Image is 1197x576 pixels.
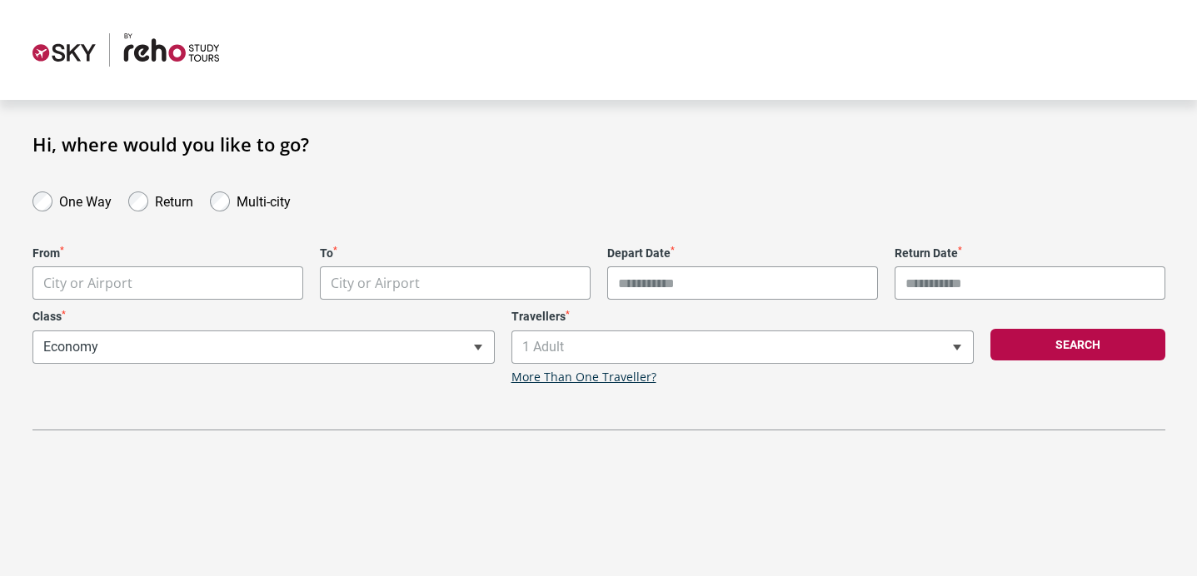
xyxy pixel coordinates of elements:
label: From [32,246,303,261]
h1: Hi, where would you like to go? [32,133,1165,155]
label: Travellers [511,310,974,324]
label: One Way [59,190,112,210]
label: Return Date [895,246,1165,261]
span: 1 Adult [512,331,973,363]
span: Economy [33,331,494,363]
span: 1 Adult [511,330,974,364]
span: City or Airport [32,266,303,300]
span: City or Airport [331,274,420,292]
label: To [320,246,591,261]
label: Return [155,190,193,210]
span: City or Airport [321,267,590,300]
label: Multi-city [237,190,291,210]
label: Depart Date [607,246,878,261]
label: Class [32,310,495,324]
span: Economy [32,330,495,364]
button: Search [990,329,1165,360]
a: More Than One Traveller? [511,370,656,385]
span: City or Airport [33,267,302,300]
span: City or Airport [320,266,591,300]
span: City or Airport [43,274,132,292]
